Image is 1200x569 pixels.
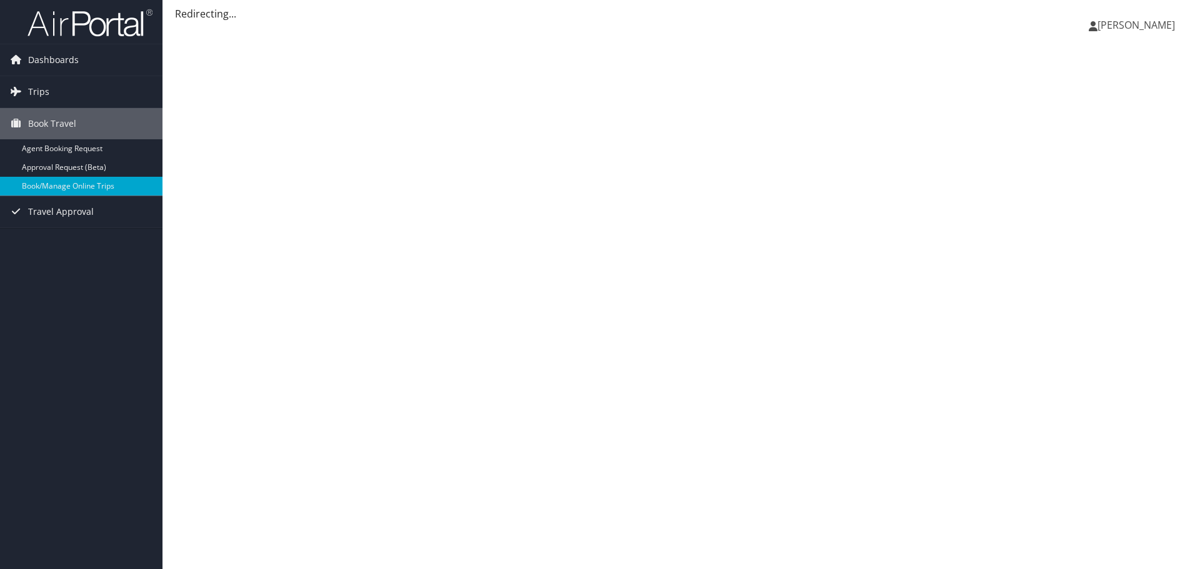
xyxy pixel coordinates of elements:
[1097,18,1175,32] span: [PERSON_NAME]
[175,6,1187,21] div: Redirecting...
[1089,6,1187,44] a: [PERSON_NAME]
[28,196,94,227] span: Travel Approval
[28,108,76,139] span: Book Travel
[28,44,79,76] span: Dashboards
[28,76,49,107] span: Trips
[27,8,152,37] img: airportal-logo.png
